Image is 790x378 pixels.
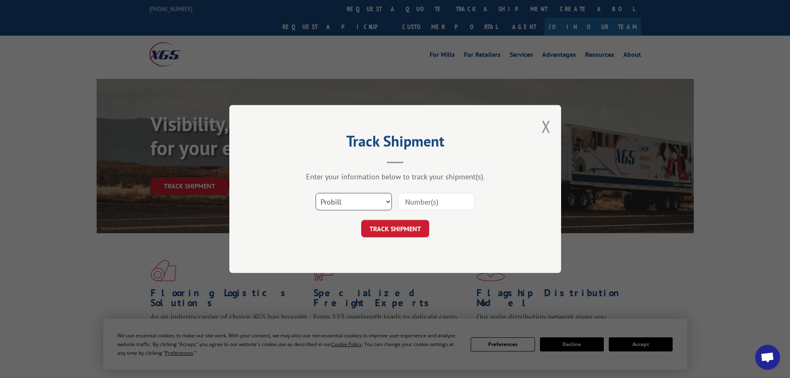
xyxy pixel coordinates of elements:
[398,193,474,210] input: Number(s)
[271,135,520,151] h2: Track Shipment
[361,220,429,237] button: TRACK SHIPMENT
[271,172,520,181] div: Enter your information below to track your shipment(s).
[542,115,551,137] button: Close modal
[755,345,780,370] div: Open chat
